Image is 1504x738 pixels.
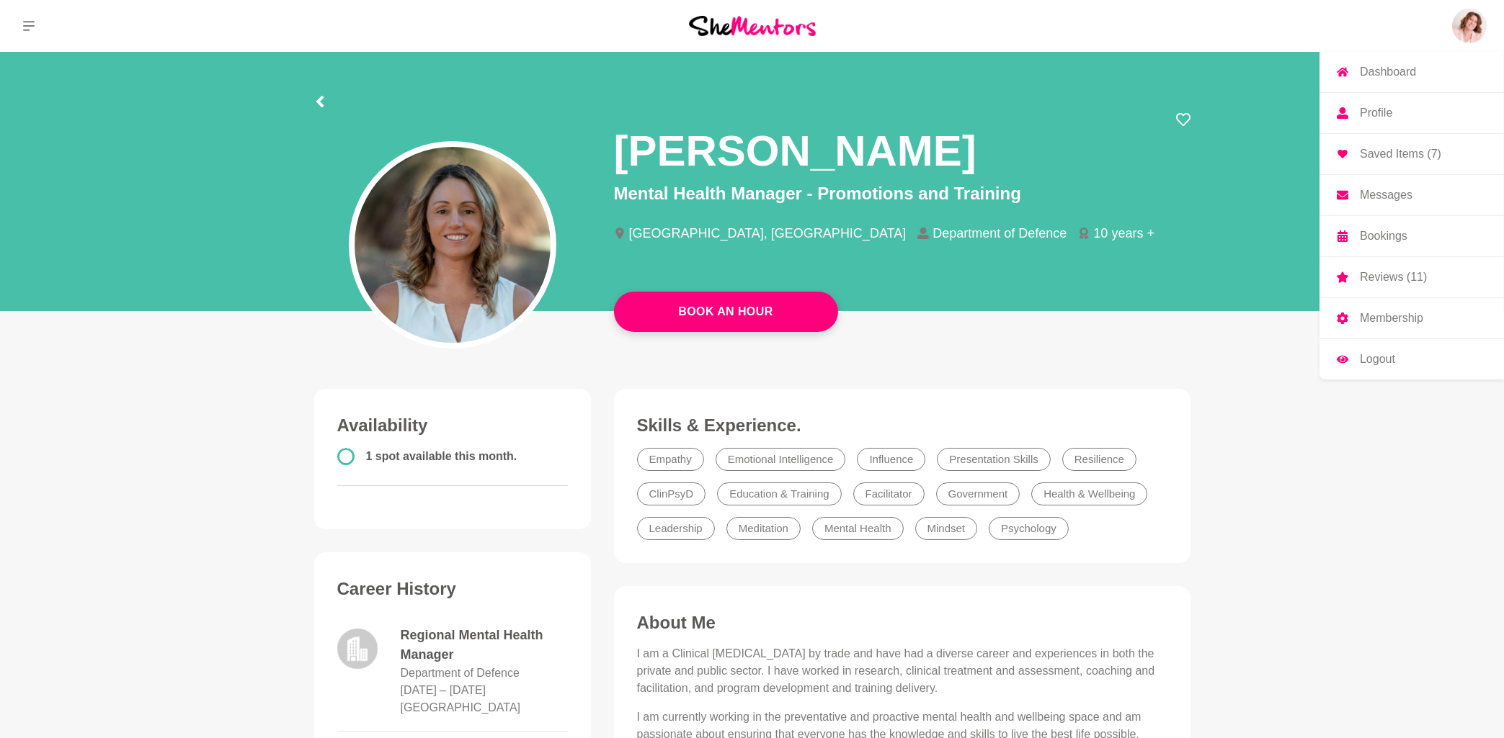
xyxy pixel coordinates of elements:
a: Profile [1320,93,1504,133]
p: Saved Items (7) [1360,148,1441,160]
a: Amanda GreenmanDashboardProfileSaved Items (7)MessagesBookingsReviews (11)MembershipLogout [1452,9,1487,43]
p: Dashboard [1360,66,1416,78]
a: Messages [1320,175,1504,215]
p: Membership [1360,312,1423,324]
h1: [PERSON_NAME] [614,124,976,178]
img: Amanda Greenman [1452,9,1487,43]
a: Bookings [1320,216,1504,256]
dd: Department of Defence [401,665,520,682]
p: Logout [1360,354,1395,365]
dd: [GEOGRAPHIC_DATA] [401,699,521,716]
img: logo [337,629,378,669]
h3: About Me [637,612,1167,634]
p: Mental Health Manager - Promotions and Training [614,181,1191,207]
img: She Mentors Logo [689,16,816,35]
h3: Availability [337,415,568,436]
a: Dashboard [1320,52,1504,92]
p: I am a Clinical [MEDICAL_DATA] by trade and have had a diverse career and experiences in both the... [637,645,1167,697]
h3: Skills & Experience. [637,415,1167,436]
li: 10 years + [1078,227,1166,240]
a: Book An Hour [614,292,838,332]
p: Messages [1360,189,1412,201]
h3: Career History [337,578,568,600]
p: Bookings [1360,230,1407,242]
time: [DATE] – [DATE] [401,684,486,696]
li: Department of Defence [917,227,1078,240]
dd: Regional Mental Health Manager [401,626,568,665]
dd: July 2021 – April 2024 [401,682,486,699]
p: Profile [1360,107,1392,119]
a: Saved Items (7) [1320,134,1504,174]
a: Reviews (11) [1320,257,1504,297]
li: [GEOGRAPHIC_DATA], [GEOGRAPHIC_DATA] [614,227,918,240]
span: 1 spot available this month. [366,450,517,462]
p: Reviews (11) [1360,271,1427,283]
